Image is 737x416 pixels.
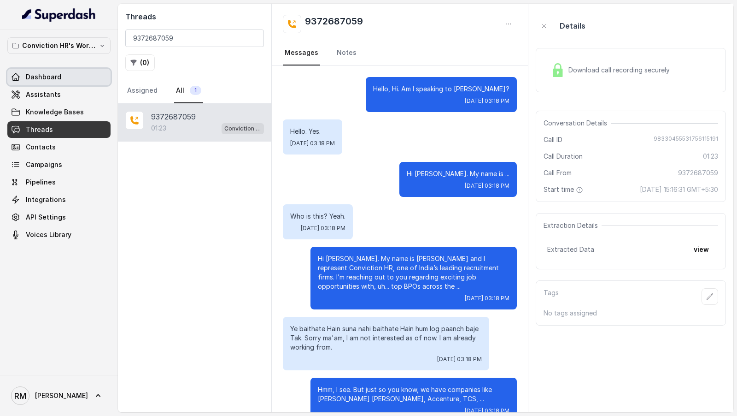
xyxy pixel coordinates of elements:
[654,135,718,144] span: 98330455531756115191
[190,86,201,95] span: 1
[224,124,261,133] p: Conviction HR Outbound Assistant
[703,152,718,161] span: 01:23
[283,41,517,65] nav: Tabs
[290,324,482,352] p: Ye baithate Hain suna nahi baithate Hain hum log paanch baje Tak. Sorry ma'am, I am not intereste...
[125,54,155,71] button: (0)
[125,11,264,22] h2: Threads
[7,383,111,409] a: [PERSON_NAME]
[465,295,509,302] span: [DATE] 03:18 PM
[544,309,718,318] p: No tags assigned
[7,37,111,54] button: Conviction HR's Workspace
[290,212,345,221] p: Who is this? Yeah.
[7,104,111,120] a: Knowledge Bases
[678,168,718,178] span: 9372687059
[544,168,572,178] span: Call From
[301,225,345,232] span: [DATE] 03:18 PM
[125,78,159,103] a: Assigned
[318,254,509,291] p: Hi [PERSON_NAME]. My name is [PERSON_NAME] and I represent Conviction HR, one of India’s leading ...
[151,124,166,133] p: 01:23
[560,20,585,31] p: Details
[7,69,111,85] a: Dashboard
[283,41,320,65] a: Messages
[7,139,111,155] a: Contacts
[407,169,509,178] p: Hi [PERSON_NAME]. My name is ...
[465,97,509,105] span: [DATE] 03:18 PM
[125,30,264,47] input: Search by Call ID or Phone Number
[290,127,335,136] p: Hello. Yes.
[7,121,111,138] a: Threads
[688,241,714,258] button: view
[7,209,111,226] a: API Settings
[544,135,562,144] span: Call ID
[7,86,111,103] a: Assistants
[465,407,509,415] span: [DATE] 03:18 PM
[547,245,594,254] span: Extracted Data
[7,226,111,243] a: Voices Library
[22,7,96,22] img: light.svg
[7,156,111,173] a: Campaigns
[568,65,673,75] span: Download call recording securely
[318,385,509,404] p: Hmm, I see. But just so you know, we have companies like [PERSON_NAME] [PERSON_NAME], Accenture, ...
[305,15,363,33] h2: 9372687059
[7,174,111,190] a: Pipelines
[544,221,602,230] span: Extraction Details
[437,356,482,363] span: [DATE] 03:18 PM
[125,78,264,103] nav: Tabs
[544,119,611,128] span: Conversation Details
[544,152,583,161] span: Call Duration
[640,185,718,194] span: [DATE] 15:16:31 GMT+5:30
[151,111,196,122] p: 9372687059
[373,84,509,94] p: Hello, Hi. Am I speaking to [PERSON_NAME]?
[465,182,509,190] span: [DATE] 03:18 PM
[174,78,203,103] a: All1
[7,191,111,208] a: Integrations
[544,288,559,305] p: Tags
[551,63,565,77] img: Lock Icon
[335,41,358,65] a: Notes
[544,185,585,194] span: Start time
[290,140,335,147] span: [DATE] 03:18 PM
[22,40,96,51] p: Conviction HR's Workspace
